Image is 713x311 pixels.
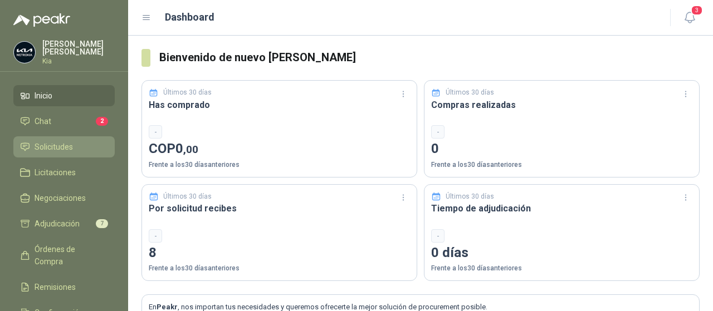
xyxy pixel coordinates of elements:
div: - [149,125,162,139]
h3: Por solicitud recibes [149,201,410,215]
a: Negociaciones [13,187,115,209]
span: 3 [691,5,703,16]
b: Peakr [157,303,178,311]
p: 0 [431,139,692,160]
span: 2 [96,117,108,126]
span: Órdenes de Compra [35,243,104,268]
img: Logo peakr [13,13,70,27]
h3: Tiempo de adjudicación [431,201,692,215]
p: Últimos 30 días [446,191,494,202]
img: Company Logo [14,42,35,63]
div: - [431,229,445,243]
p: Frente a los 30 días anteriores [149,160,410,170]
span: Adjudicación [35,218,80,230]
a: Solicitudes [13,136,115,157]
h1: Dashboard [165,9,214,25]
p: Últimos 30 días [163,191,212,202]
span: Chat [35,115,51,127]
span: ,00 [183,143,198,156]
button: 3 [680,8,700,28]
p: Frente a los 30 días anteriores [431,160,692,170]
p: 0 días [431,243,692,264]
div: - [149,229,162,243]
p: Kia [42,58,115,65]
p: Frente a los 30 días anteriores [149,263,410,274]
p: 8 [149,243,410,264]
div: - [431,125,445,139]
span: Inicio [35,90,52,102]
a: Licitaciones [13,162,115,183]
a: Adjudicación7 [13,213,115,234]
span: Licitaciones [35,166,76,179]
h3: Bienvenido de nuevo [PERSON_NAME] [159,49,700,66]
p: Últimos 30 días [446,87,494,98]
p: Frente a los 30 días anteriores [431,263,692,274]
a: Chat2 [13,111,115,132]
a: Órdenes de Compra [13,239,115,272]
a: Remisiones [13,277,115,298]
h3: Has comprado [149,98,410,112]
span: Solicitudes [35,141,73,153]
span: Remisiones [35,281,76,293]
p: Últimos 30 días [163,87,212,98]
span: Negociaciones [35,192,86,204]
span: 0 [175,141,198,156]
a: Inicio [13,85,115,106]
p: COP [149,139,410,160]
span: 7 [96,219,108,228]
h3: Compras realizadas [431,98,692,112]
p: [PERSON_NAME] [PERSON_NAME] [42,40,115,56]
